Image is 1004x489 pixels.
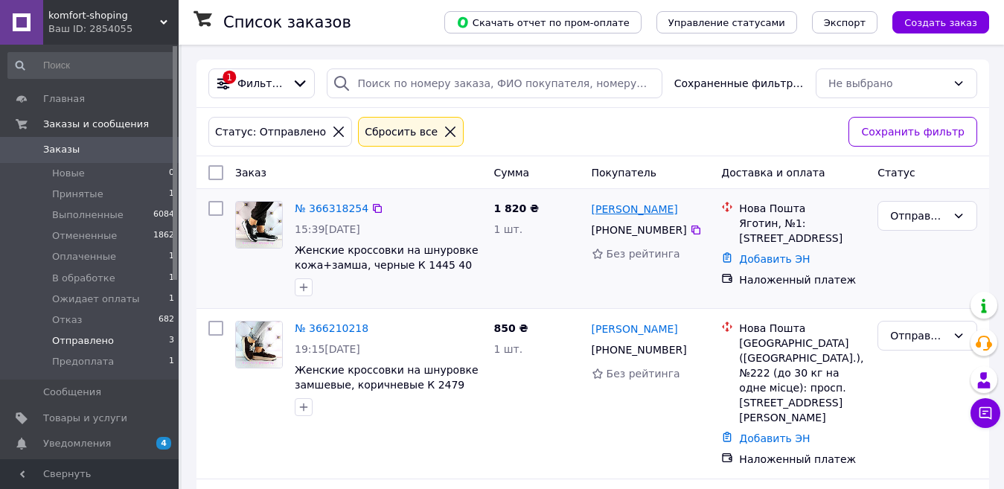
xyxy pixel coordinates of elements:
div: Сбросить все [362,124,441,140]
input: Поиск по номеру заказа, ФИО покупателя, номеру телефона, Email, номеру накладной [327,68,662,98]
span: 1 [169,272,174,285]
span: Заказы и сообщения [43,118,149,131]
div: Яготин, №1: [STREET_ADDRESS] [739,216,866,246]
span: Ожидает оплаты [52,293,140,306]
span: Экспорт [824,17,866,28]
span: 1 [169,188,174,201]
span: Управление статусами [668,17,785,28]
a: Добавить ЭН [739,432,810,444]
button: Чат с покупателем [971,398,1000,428]
input: Поиск [7,52,176,79]
div: [GEOGRAPHIC_DATA] ([GEOGRAPHIC_DATA].), №222 (до 30 кг на одне місце): просп. [STREET_ADDRESS][PE... [739,336,866,425]
span: Статус [877,167,915,179]
span: 682 [159,313,174,327]
span: 1 820 ₴ [493,202,539,214]
span: Заказы [43,143,80,156]
a: № 366318254 [295,202,368,214]
span: 1 [169,250,174,263]
span: Покупатель [592,167,657,179]
a: [PERSON_NAME] [592,322,678,336]
span: 19:15[DATE] [295,343,360,355]
span: Без рейтинга [607,368,680,380]
span: Заказ [235,167,266,179]
span: 15:39[DATE] [295,223,360,235]
span: 1 [169,355,174,368]
span: В обработке [52,272,115,285]
div: Наложенный платеж [739,452,866,467]
span: Новые [52,167,85,180]
a: Создать заказ [877,16,989,28]
h1: Список заказов [223,13,351,31]
span: Товары и услуги [43,412,127,425]
a: Добавить ЭН [739,253,810,265]
span: 1 [169,293,174,306]
div: Отправлено [890,208,947,224]
span: Без рейтинга [607,248,680,260]
span: 4 [156,437,171,450]
a: Фото товару [235,321,283,368]
span: Скачать отчет по пром-оплате [456,16,630,29]
img: Фото товару [236,202,282,248]
span: komfort-shoping [48,9,160,22]
span: Сообщения [43,386,101,399]
span: Главная [43,92,85,106]
span: Уведомления [43,437,111,450]
a: Фото товару [235,201,283,249]
div: Наложенный платеж [739,272,866,287]
span: Отказ [52,313,83,327]
div: [PHONE_NUMBER] [589,220,690,240]
div: Нова Пошта [739,201,866,216]
span: Отмененные [52,229,117,243]
a: [PERSON_NAME] [592,202,678,217]
span: Сохраненные фильтры: [674,76,804,91]
a: Женские кроссовки на шнуровке замшевые, коричневые К 2479 размер 38 [295,364,479,406]
span: Отправлено [52,334,114,348]
a: Женские кроссовки на шнуровке кожа+замша, черные К 1445 40 [295,244,479,271]
img: Фото товару [236,322,282,368]
div: Статус: Отправлено [212,124,329,140]
button: Экспорт [812,11,877,33]
div: Ваш ID: 2854055 [48,22,179,36]
button: Скачать отчет по пром-оплате [444,11,642,33]
span: 1862 [153,229,174,243]
div: Не выбрано [828,75,947,92]
div: [PHONE_NUMBER] [589,339,690,360]
span: Фильтры [237,76,286,91]
span: Сумма [493,167,529,179]
span: Сохранить фильтр [861,124,965,140]
span: 1 шт. [493,343,522,355]
div: Нова Пошта [739,321,866,336]
span: Оплаченные [52,250,116,263]
span: Выполненные [52,208,124,222]
a: № 366210218 [295,322,368,334]
span: Доставка и оплата [721,167,825,179]
div: Отправлено [890,327,947,344]
span: 1 шт. [493,223,522,235]
span: 850 ₴ [493,322,528,334]
button: Управление статусами [656,11,797,33]
span: Создать заказ [904,17,977,28]
button: Создать заказ [892,11,989,33]
span: Предоплата [52,355,114,368]
span: Принятые [52,188,103,201]
button: Сохранить фильтр [848,117,977,147]
span: 3 [169,334,174,348]
span: 6084 [153,208,174,222]
span: 0 [169,167,174,180]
